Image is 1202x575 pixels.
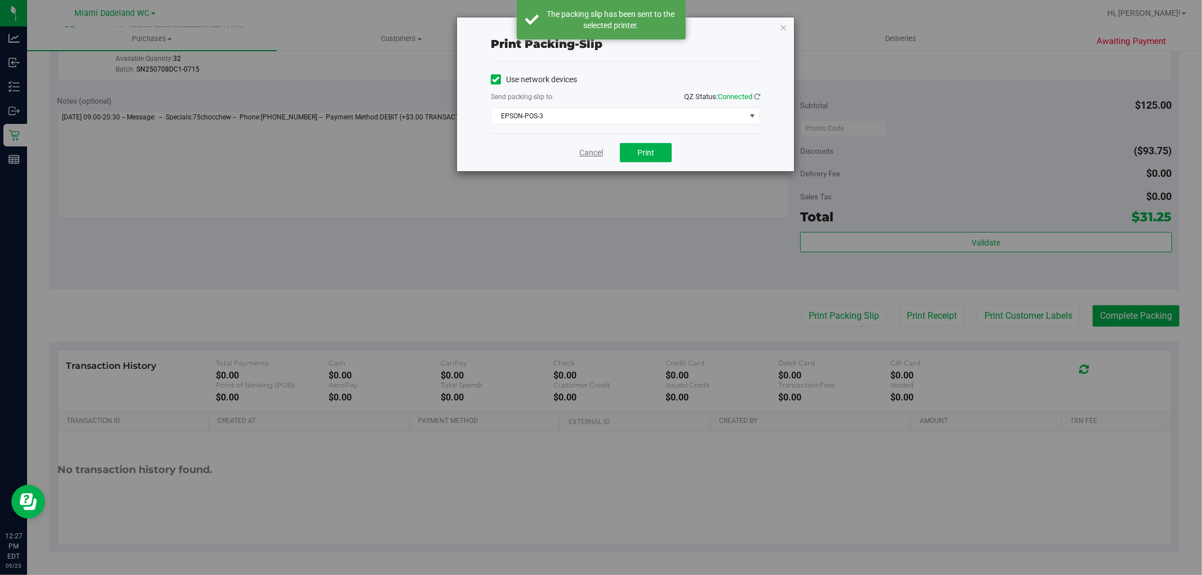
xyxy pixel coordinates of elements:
[491,108,746,124] span: EPSON-POS-3
[11,485,45,519] iframe: Resource center
[491,92,554,102] label: Send packing-slip to:
[491,74,577,86] label: Use network devices
[746,108,760,124] span: select
[491,37,602,51] span: Print packing-slip
[684,92,760,101] span: QZ Status:
[718,92,752,101] span: Connected
[579,147,603,159] a: Cancel
[620,143,672,162] button: Print
[637,148,654,157] span: Print
[545,8,677,31] div: The packing slip has been sent to the selected printer.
